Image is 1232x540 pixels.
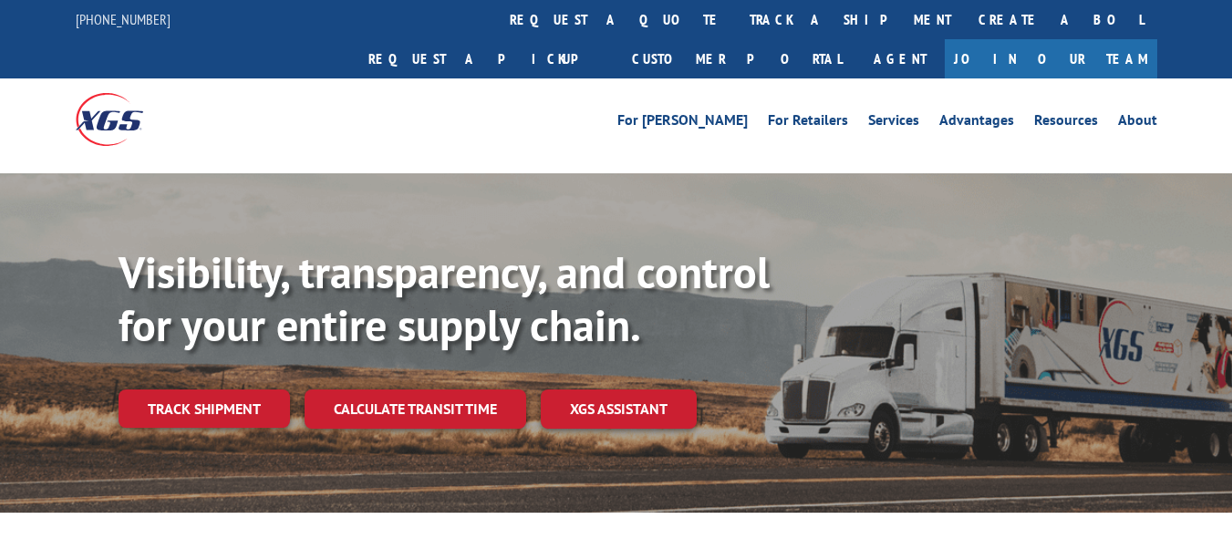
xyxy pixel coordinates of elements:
[1118,113,1157,133] a: About
[1034,113,1098,133] a: Resources
[855,39,945,78] a: Agent
[541,389,697,429] a: XGS ASSISTANT
[868,113,919,133] a: Services
[618,39,855,78] a: Customer Portal
[119,244,770,353] b: Visibility, transparency, and control for your entire supply chain.
[617,113,748,133] a: For [PERSON_NAME]
[355,39,618,78] a: Request a pickup
[768,113,848,133] a: For Retailers
[76,10,171,28] a: [PHONE_NUMBER]
[939,113,1014,133] a: Advantages
[945,39,1157,78] a: Join Our Team
[305,389,526,429] a: Calculate transit time
[119,389,290,428] a: Track shipment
